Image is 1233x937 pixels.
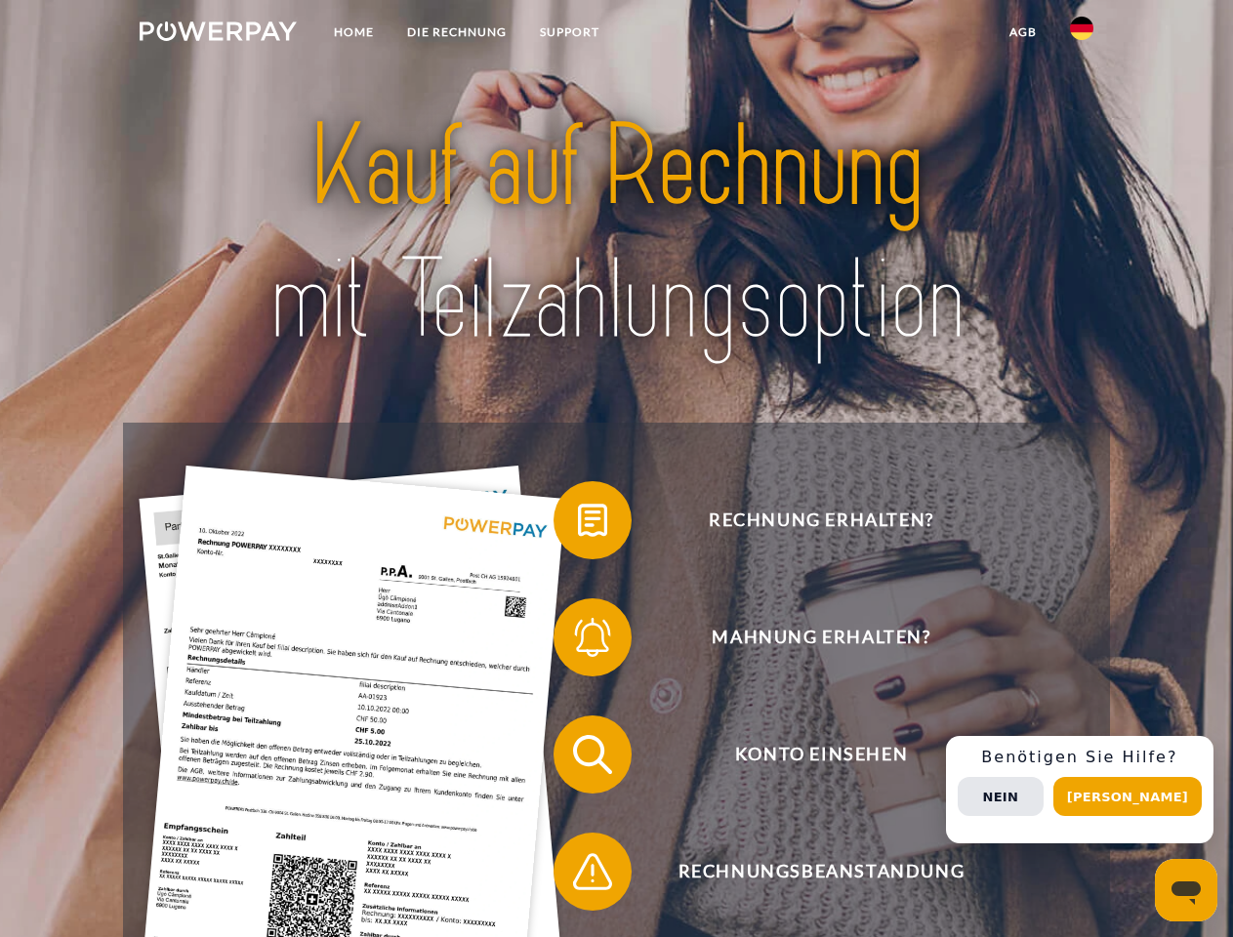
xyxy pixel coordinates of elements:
span: Rechnungsbeanstandung [582,833,1060,911]
div: Schnellhilfe [946,736,1213,843]
img: de [1070,17,1093,40]
a: Home [317,15,390,50]
h3: Benötigen Sie Hilfe? [958,748,1202,767]
img: qb_warning.svg [568,847,617,896]
button: Rechnung erhalten? [554,481,1061,559]
button: Mahnung erhalten? [554,598,1061,676]
a: SUPPORT [523,15,616,50]
button: Rechnungsbeanstandung [554,833,1061,911]
span: Konto einsehen [582,715,1060,794]
span: Rechnung erhalten? [582,481,1060,559]
button: Konto einsehen [554,715,1061,794]
img: qb_bill.svg [568,496,617,545]
a: DIE RECHNUNG [390,15,523,50]
img: qb_bell.svg [568,613,617,662]
img: title-powerpay_de.svg [186,94,1047,374]
span: Mahnung erhalten? [582,598,1060,676]
a: agb [993,15,1053,50]
button: [PERSON_NAME] [1053,777,1202,816]
img: logo-powerpay-white.svg [140,21,297,41]
img: qb_search.svg [568,730,617,779]
iframe: Schaltfläche zum Öffnen des Messaging-Fensters [1155,859,1217,921]
button: Nein [958,777,1044,816]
